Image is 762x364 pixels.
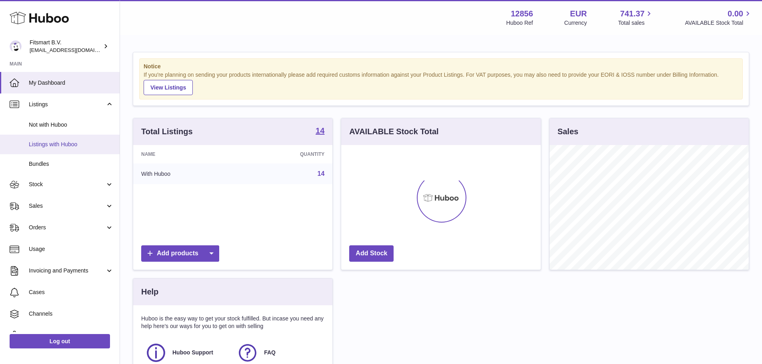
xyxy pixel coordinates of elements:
[145,342,229,364] a: Huboo Support
[618,19,654,27] span: Total sales
[29,141,114,148] span: Listings with Huboo
[29,267,105,274] span: Invoicing and Payments
[558,126,578,137] h3: Sales
[29,101,105,108] span: Listings
[506,19,533,27] div: Huboo Ref
[564,19,587,27] div: Currency
[29,224,105,231] span: Orders
[29,245,114,253] span: Usage
[141,126,193,137] h3: Total Listings
[144,71,738,95] div: If you're planning on sending your products internationally please add required customs informati...
[141,245,219,262] a: Add products
[144,63,738,70] strong: Notice
[685,19,752,27] span: AVAILABLE Stock Total
[29,332,114,339] span: Settings
[238,145,332,163] th: Quantity
[30,47,118,53] span: [EMAIL_ADDRESS][DOMAIN_NAME]
[318,170,325,177] a: 14
[172,349,213,356] span: Huboo Support
[133,145,238,163] th: Name
[618,8,654,27] a: 741.37 Total sales
[29,160,114,168] span: Bundles
[237,342,320,364] a: FAQ
[10,40,22,52] img: internalAdmin-12856@internal.huboo.com
[133,163,238,184] td: With Huboo
[29,79,114,87] span: My Dashboard
[316,127,324,135] strong: 14
[511,8,533,19] strong: 12856
[29,121,114,129] span: Not with Huboo
[144,80,193,95] a: View Listings
[29,288,114,296] span: Cases
[141,286,158,297] h3: Help
[728,8,743,19] span: 0.00
[316,127,324,136] a: 14
[29,181,105,188] span: Stock
[141,315,324,330] p: Huboo is the easy way to get your stock fulfilled. But incase you need any help here's our ways f...
[349,245,394,262] a: Add Stock
[264,349,276,356] span: FAQ
[29,202,105,210] span: Sales
[349,126,438,137] h3: AVAILABLE Stock Total
[685,8,752,27] a: 0.00 AVAILABLE Stock Total
[30,39,102,54] div: Fitsmart B.V.
[620,8,644,19] span: 741.37
[570,8,587,19] strong: EUR
[10,334,110,348] a: Log out
[29,310,114,318] span: Channels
